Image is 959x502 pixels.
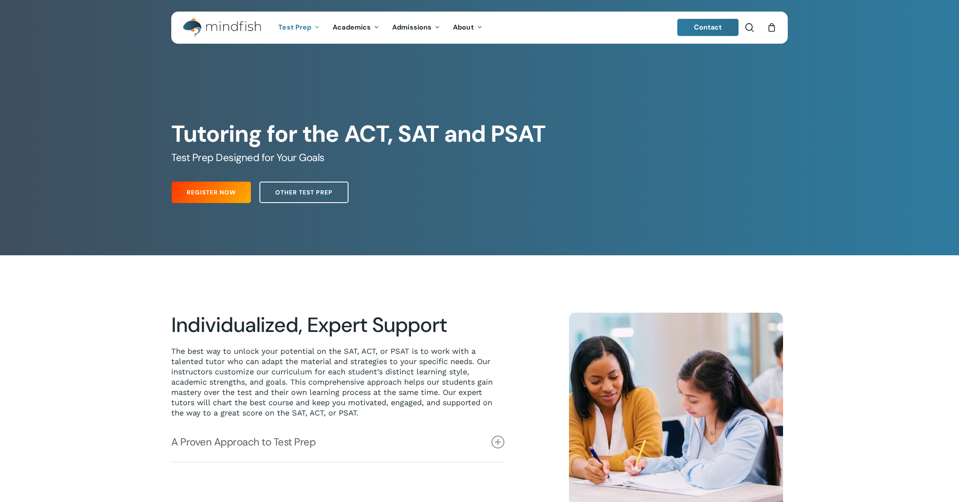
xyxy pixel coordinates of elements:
[171,346,504,418] p: The best way to unlock your potential on the SAT, ACT, or PSAT is to work with a talented tutor w...
[677,19,739,36] a: Contact
[392,23,432,32] span: Admissions
[386,24,447,31] a: Admissions
[275,188,333,197] span: Other Test Prep
[171,120,787,148] h1: Tutoring for the ACT, SAT and PSAT
[259,182,348,203] a: Other Test Prep
[171,313,504,338] h2: Individualized, Expert Support
[447,24,489,31] a: About
[272,24,326,31] a: Test Prep
[187,188,236,197] span: Register Now
[278,23,311,32] span: Test Prep
[767,23,776,32] a: Cart
[333,23,371,32] span: Academics
[326,24,386,31] a: Academics
[171,422,504,462] a: A Proven Approach to Test Prep
[171,151,787,164] h5: Test Prep Designed for Your Goals
[453,23,474,32] span: About
[172,182,251,203] a: Register Now
[171,12,788,44] header: Main Menu
[694,23,722,32] span: Contact
[272,12,488,44] nav: Main Menu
